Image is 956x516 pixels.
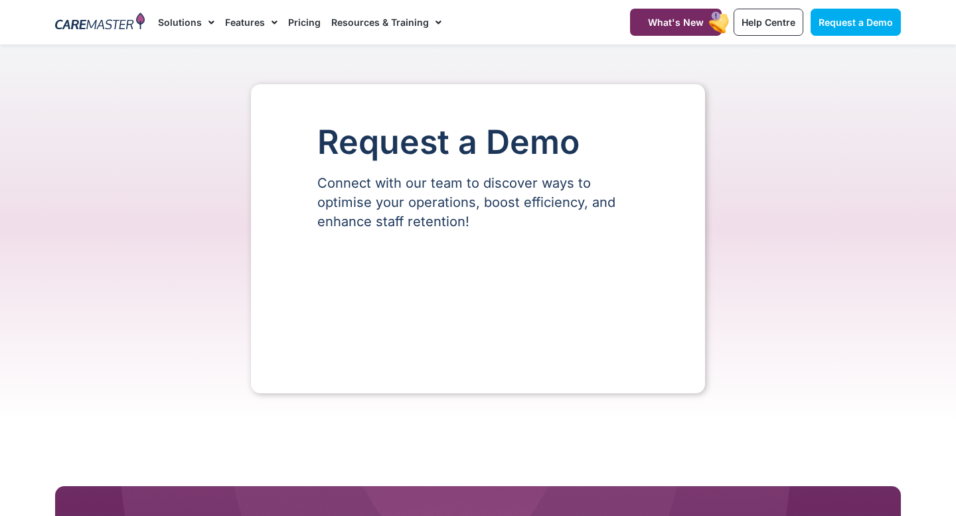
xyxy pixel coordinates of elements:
[317,124,639,161] h1: Request a Demo
[811,9,901,36] a: Request a Demo
[742,17,795,28] span: Help Centre
[55,13,145,32] img: CareMaster Logo
[630,9,722,36] a: What's New
[648,17,704,28] span: What's New
[734,9,803,36] a: Help Centre
[819,17,893,28] span: Request a Demo
[317,174,639,231] p: Connect with our team to discover ways to optimise your operations, boost efficiency, and enhance...
[317,254,639,354] iframe: Form 0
